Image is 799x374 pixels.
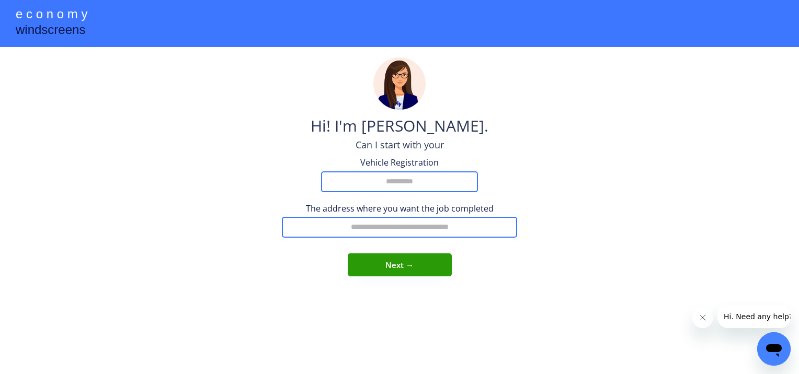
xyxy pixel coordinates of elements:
[347,157,452,168] div: Vehicle Registration
[6,7,75,16] span: Hi. Need any help?
[16,21,85,41] div: windscreens
[373,57,426,110] img: madeline.png
[282,203,517,214] div: The address where you want the job completed
[717,305,791,328] iframe: Message from company
[16,5,87,25] div: e c o n o m y
[348,253,452,276] button: Next →
[757,332,791,366] iframe: Button to launch messaging window
[692,307,713,328] iframe: Close message
[311,115,488,138] div: Hi! I'm [PERSON_NAME].
[356,138,444,151] div: Can I start with your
